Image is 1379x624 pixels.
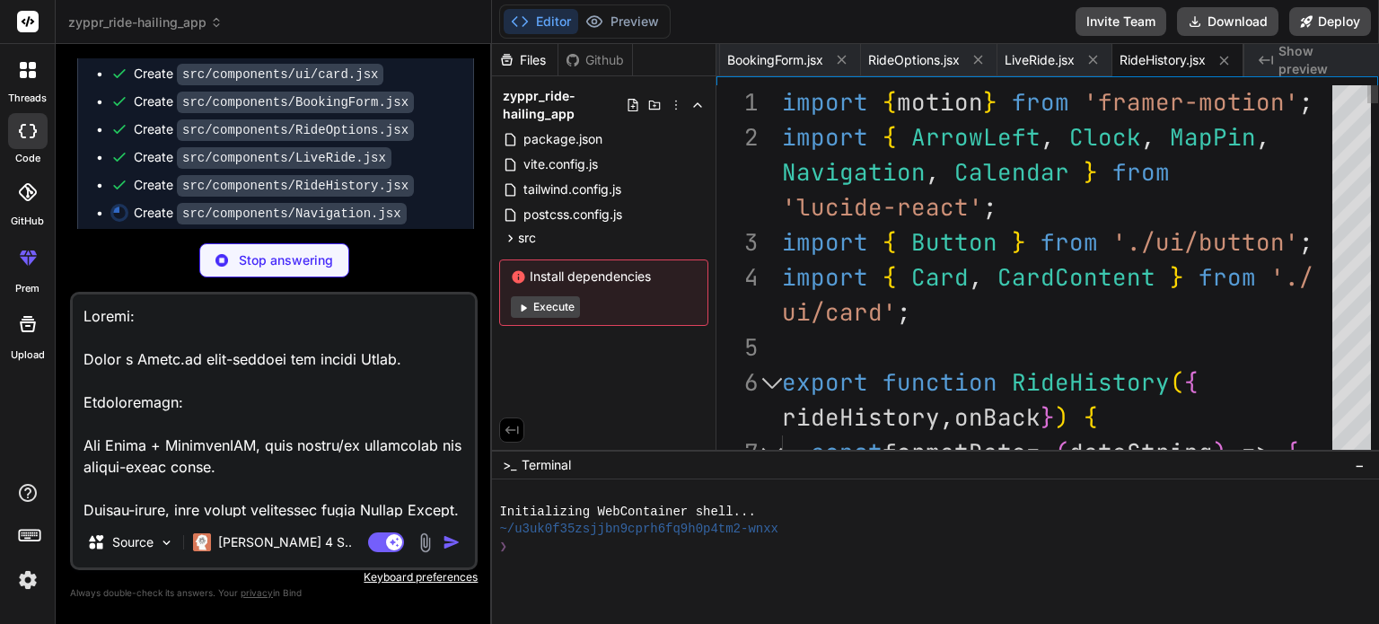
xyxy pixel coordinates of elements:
span: { [883,262,897,293]
span: BookingForm.jsx [727,51,823,69]
p: Source [112,533,154,551]
span: LiveRide.jsx [1005,51,1075,69]
img: Pick Models [159,535,174,550]
p: Always double-check its answers. Your in Bind [70,584,478,602]
span: zyppr_ride-hailing_app [68,13,223,31]
span: − [1355,456,1365,474]
span: RideHistory.jsx [1120,51,1206,69]
span: >_ [503,456,516,474]
span: , [1256,122,1270,153]
span: from [1041,227,1098,258]
span: Initializing WebContainer shell... [499,504,755,521]
span: , [1041,122,1055,153]
button: Editor [504,9,578,34]
code: src/components/RideOptions.jsx [177,119,414,141]
button: Download [1177,7,1278,36]
div: Create [134,65,383,83]
p: Stop answering [239,251,333,269]
span: Button [911,227,997,258]
span: CardContent [997,262,1155,293]
span: formatDate [883,437,1026,468]
div: Create [134,148,391,167]
span: Show preview [1278,42,1365,78]
span: } [983,87,997,118]
span: => [1242,437,1270,468]
span: ArrowLeft [911,122,1041,153]
div: Click to collapse the range. [760,365,784,400]
span: ( [1170,367,1184,398]
span: RideOptions.jsx [868,51,960,69]
code: src/components/ui/card.jsx [177,64,383,85]
span: rideHistory [782,402,940,433]
span: function [883,367,997,398]
span: Navigation [782,157,926,188]
div: 3 [716,225,759,260]
code: src/components/LiveRide.jsx [177,147,391,169]
div: Create [134,120,414,139]
button: − [1351,451,1368,479]
span: Card [911,262,969,293]
div: 4 [716,260,759,295]
span: import [782,262,868,293]
button: Execute [511,296,580,318]
span: ) [1055,402,1069,433]
span: const [811,437,883,468]
button: Deploy [1289,7,1371,36]
span: Calendar [954,157,1069,188]
span: ) [1213,437,1227,468]
span: 'framer-motion' [1084,87,1299,118]
span: package.json [522,128,604,150]
span: ( [1055,437,1069,468]
div: 6 [716,365,759,400]
div: 7 [716,435,759,470]
div: Files [492,51,558,69]
span: = [1026,437,1041,468]
span: from [1199,262,1256,293]
span: ; [897,297,911,328]
span: { [883,122,897,153]
span: import [782,227,868,258]
div: Create [134,92,414,111]
span: zyppr_ride-hailing_app [503,87,626,123]
code: src/components/BookingForm.jsx [177,92,414,113]
span: postcss.config.js [522,204,624,225]
div: Click to collapse the range. [760,435,784,470]
label: Upload [11,347,45,363]
span: onBack [954,402,1041,433]
span: { [1184,367,1199,398]
span: { [883,87,897,118]
code: src/components/RideHistory.jsx [177,175,414,197]
span: from [1012,87,1069,118]
span: './ui/button' [1112,227,1299,258]
span: ; [1299,227,1313,258]
button: Invite Team [1076,7,1166,36]
label: prem [15,281,40,296]
span: ~/u3uk0f35zsjjbn9cprh6fq9h0p4tm2-wnxx [499,521,778,538]
p: [PERSON_NAME] 4 S.. [218,533,352,551]
img: settings [13,565,43,595]
span: { [883,227,897,258]
div: 2 [716,120,759,155]
span: } [1012,227,1026,258]
span: privacy [241,587,273,598]
img: Claude 4 Sonnet [193,533,211,551]
span: MapPin [1170,122,1256,153]
span: ❯ [499,539,508,556]
div: 1 [716,85,759,120]
span: { [1084,402,1098,433]
code: src/components/Navigation.jsx [177,203,407,224]
span: , [969,262,983,293]
p: Keyboard preferences [70,570,478,584]
span: motion [897,87,983,118]
span: { [1285,437,1299,468]
label: GitHub [11,214,44,229]
span: Terminal [522,456,571,474]
span: ; [983,192,997,223]
span: import [782,87,868,118]
label: code [15,151,40,166]
span: Install dependencies [511,268,697,286]
span: dateString [1069,437,1213,468]
span: Clock [1069,122,1141,153]
div: 5 [716,330,759,365]
img: icon [443,533,461,551]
